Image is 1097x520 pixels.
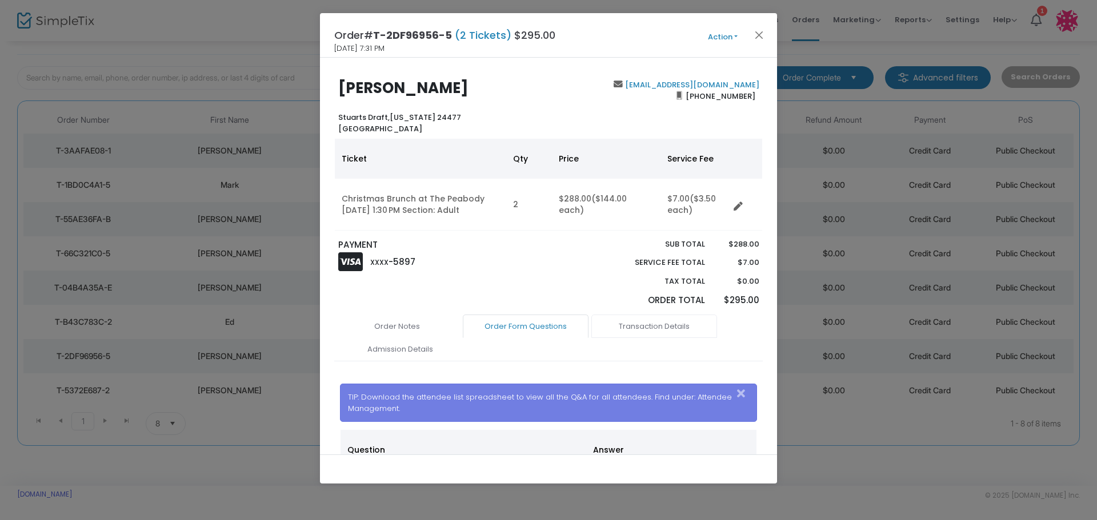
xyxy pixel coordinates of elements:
[334,43,385,54] span: [DATE] 7:31 PM
[734,384,756,403] button: Close
[660,179,729,231] td: $7.00
[752,27,767,42] button: Close
[552,179,660,231] td: $288.00
[559,193,627,216] span: ($144.00 each)
[340,384,758,422] div: TIP: Download the attendee list spreadsheet to view all the Q&A for all attendees. Find under: At...
[608,276,705,287] p: Tax Total
[506,139,552,179] th: Qty
[716,276,759,287] p: $0.00
[338,239,543,252] p: PAYMENT
[334,27,555,43] h4: Order# $295.00
[716,239,759,250] p: $288.00
[370,257,389,267] span: XXXX
[452,28,514,42] span: (2 Tickets)
[337,337,463,361] a: Admission Details
[660,139,729,179] th: Service Fee
[338,78,469,98] b: [PERSON_NAME]
[586,430,750,470] th: Answer
[688,31,757,43] button: Action
[608,257,705,268] p: Service Fee Total
[334,315,460,338] a: Order Notes
[338,112,461,134] b: [US_STATE] 24477 [GEOGRAPHIC_DATA]
[716,294,759,307] p: $295.00
[623,79,759,90] a: [EMAIL_ADDRESS][DOMAIN_NAME]
[335,179,506,231] td: Christmas Brunch at The Peabody [DATE] 1:30 PM Section: Adult
[591,315,717,338] a: Transaction Details
[335,139,762,231] div: Data table
[682,87,759,105] span: [PHONE_NUMBER]
[463,315,588,338] a: Order Form Questions
[608,294,705,307] p: Order Total
[716,257,759,268] p: $7.00
[373,28,452,42] span: T-2DF96956-5
[506,179,552,231] td: 2
[389,256,415,268] span: -5897
[552,139,660,179] th: Price
[667,193,716,216] span: ($3.50 each)
[335,139,506,179] th: Ticket
[608,239,705,250] p: Sub total
[341,430,586,470] th: Question
[338,112,390,123] span: Stuarts Draft,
